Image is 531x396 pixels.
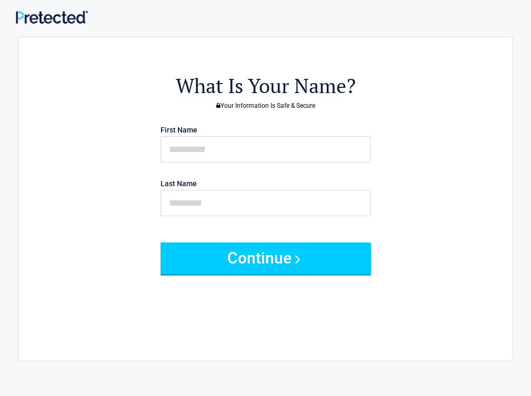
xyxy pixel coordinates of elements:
img: Main Logo [16,11,88,24]
label: Last Name [161,180,197,187]
h3: Your Information Is Safe & Secure [77,103,455,109]
label: First Name [161,126,197,134]
h2: What Is Your Name? [77,73,455,99]
button: Continue [161,242,371,274]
